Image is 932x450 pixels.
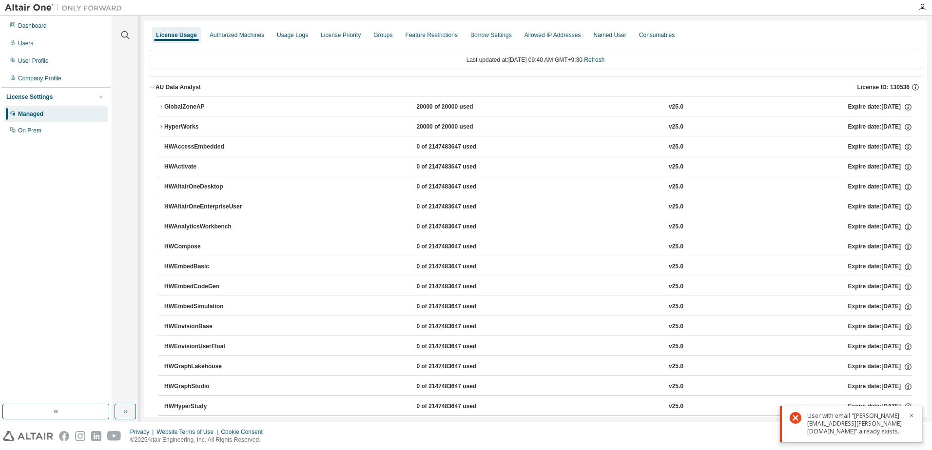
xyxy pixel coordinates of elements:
[416,203,504,211] div: 0 of 2147483647 used
[164,196,913,218] button: HWAltairOneEnterpriseUser0 of 2147483647 usedv25.0Expire date:[DATE]
[164,236,913,258] button: HWCompose0 of 2147483647 usedv25.0Expire date:[DATE]
[164,342,252,351] div: HWEnvisionUserFloat
[164,316,913,337] button: HWEnvisionBase0 of 2147483647 usedv25.0Expire date:[DATE]
[416,243,504,251] div: 0 of 2147483647 used
[210,31,264,39] div: Authorized Machines
[416,183,504,191] div: 0 of 2147483647 used
[156,428,221,436] div: Website Terms of Use
[669,143,683,151] div: v25.0
[164,203,252,211] div: HWAltairOneEnterpriseUser
[669,282,683,291] div: v25.0
[848,203,912,211] div: Expire date: [DATE]
[373,31,392,39] div: Groups
[416,282,504,291] div: 0 of 2147483647 used
[164,376,913,397] button: HWGraphStudio0 of 2147483647 usedv25.0Expire date:[DATE]
[75,431,85,441] img: instagram.svg
[164,276,913,298] button: HWEmbedCodeGen0 of 2147483647 usedv25.0Expire date:[DATE]
[416,402,504,411] div: 0 of 2147483647 used
[164,322,252,331] div: HWEnvisionBase
[416,123,504,131] div: 20000 of 20000 used
[164,243,252,251] div: HWCompose
[669,163,683,171] div: v25.0
[164,336,913,357] button: HWEnvisionUserFloat0 of 2147483647 usedv25.0Expire date:[DATE]
[848,282,912,291] div: Expire date: [DATE]
[669,302,683,311] div: v25.0
[164,156,913,178] button: HWActivate0 of 2147483647 usedv25.0Expire date:[DATE]
[669,262,683,271] div: v25.0
[5,3,127,13] img: Altair One
[669,203,683,211] div: v25.0
[848,322,912,331] div: Expire date: [DATE]
[593,31,626,39] div: Named User
[18,39,33,47] div: Users
[164,402,252,411] div: HWHyperStudy
[3,431,53,441] img: altair_logo.svg
[164,256,913,278] button: HWEmbedBasic0 of 2147483647 usedv25.0Expire date:[DATE]
[848,402,912,411] div: Expire date: [DATE]
[416,223,504,231] div: 0 of 2147483647 used
[848,302,912,311] div: Expire date: [DATE]
[164,103,252,112] div: GlobalZoneAP
[91,431,101,441] img: linkedin.svg
[164,176,913,198] button: HWAltairOneDesktop0 of 2147483647 usedv25.0Expire date:[DATE]
[6,93,53,101] div: License Settings
[848,223,912,231] div: Expire date: [DATE]
[848,362,912,371] div: Expire date: [DATE]
[584,56,604,63] a: Refresh
[164,356,913,377] button: HWGraphLakehouse0 of 2147483647 usedv25.0Expire date:[DATE]
[164,302,252,311] div: HWEmbedSimulation
[416,322,504,331] div: 0 of 2147483647 used
[669,103,683,112] div: v25.0
[164,183,252,191] div: HWAltairOneDesktop
[524,31,581,39] div: Allowed IP Addresses
[18,127,41,134] div: On Prem
[416,382,504,391] div: 0 of 2147483647 used
[669,402,683,411] div: v25.0
[164,216,913,238] button: HWAnalyticsWorkbench0 of 2147483647 usedv25.0Expire date:[DATE]
[848,342,912,351] div: Expire date: [DATE]
[416,143,504,151] div: 0 of 2147483647 used
[669,362,683,371] div: v25.0
[18,75,61,82] div: Company Profile
[164,296,913,318] button: HWEmbedSimulation0 of 2147483647 usedv25.0Expire date:[DATE]
[470,31,512,39] div: Borrow Settings
[669,223,683,231] div: v25.0
[848,262,912,271] div: Expire date: [DATE]
[639,31,675,39] div: Consumables
[164,382,252,391] div: HWGraphStudio
[669,322,683,331] div: v25.0
[150,76,921,98] button: AU Data AnalystLicense ID: 130536
[857,83,910,91] span: License ID: 130536
[669,243,683,251] div: v25.0
[164,362,252,371] div: HWGraphLakehouse
[164,163,252,171] div: HWActivate
[321,31,361,39] div: License Priority
[221,428,268,436] div: Cookie Consent
[848,382,912,391] div: Expire date: [DATE]
[164,223,252,231] div: HWAnalyticsWorkbench
[130,436,269,444] p: © 2025 Altair Engineering, Inc. All Rights Reserved.
[848,163,912,171] div: Expire date: [DATE]
[156,31,197,39] div: License Usage
[107,431,121,441] img: youtube.svg
[416,262,504,271] div: 0 of 2147483647 used
[18,57,49,65] div: User Profile
[848,103,912,112] div: Expire date: [DATE]
[807,412,903,435] div: User with email "[PERSON_NAME][EMAIL_ADDRESS][PERSON_NAME][DOMAIN_NAME]" already exists.
[669,382,683,391] div: v25.0
[130,428,156,436] div: Privacy
[416,342,504,351] div: 0 of 2147483647 used
[669,183,683,191] div: v25.0
[164,136,913,158] button: HWAccessEmbedded0 of 2147483647 usedv25.0Expire date:[DATE]
[669,342,683,351] div: v25.0
[59,431,69,441] img: facebook.svg
[18,22,47,30] div: Dashboard
[848,143,912,151] div: Expire date: [DATE]
[416,302,504,311] div: 0 of 2147483647 used
[164,262,252,271] div: HWEmbedBasic
[416,362,504,371] div: 0 of 2147483647 used
[848,183,912,191] div: Expire date: [DATE]
[155,83,201,91] div: AU Data Analyst
[18,110,43,118] div: Managed
[848,123,912,131] div: Expire date: [DATE]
